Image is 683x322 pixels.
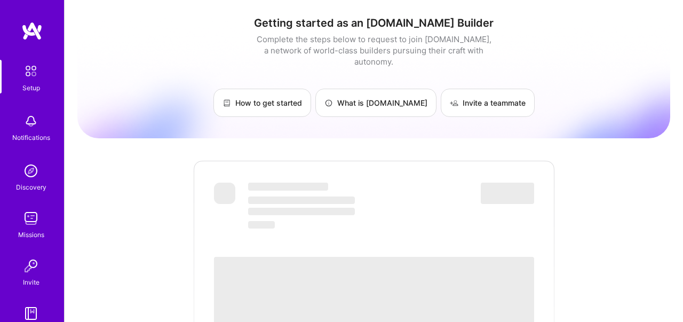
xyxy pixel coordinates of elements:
[20,255,42,277] img: Invite
[214,183,235,204] span: ‌
[223,99,231,107] img: How to get started
[20,111,42,132] img: bell
[248,221,275,229] span: ‌
[324,99,333,107] img: What is A.Team
[315,89,436,117] a: What is [DOMAIN_NAME]
[77,17,670,29] h1: Getting started as an [DOMAIN_NAME] Builder
[22,82,40,93] div: Setup
[481,183,534,204] span: ‌
[213,89,311,117] a: How to get started
[21,21,43,41] img: logo
[441,89,535,117] a: Invite a teammate
[12,132,50,143] div: Notifications
[18,229,44,240] div: Missions
[450,99,458,107] img: Invite a teammate
[23,277,39,288] div: Invite
[20,208,42,229] img: teamwork
[254,34,494,67] div: Complete the steps below to request to join [DOMAIN_NAME], a network of world-class builders purs...
[20,160,42,182] img: discovery
[20,60,42,82] img: setup
[248,208,355,215] span: ‌
[16,182,46,193] div: Discovery
[248,197,355,204] span: ‌
[248,183,328,191] span: ‌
